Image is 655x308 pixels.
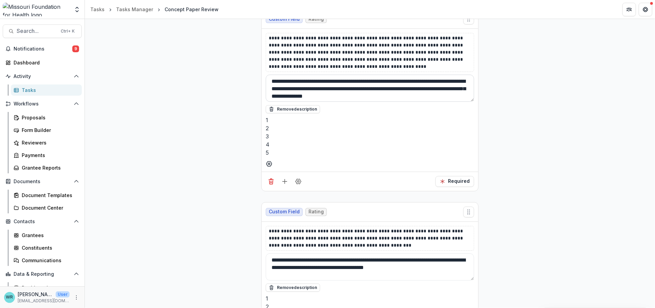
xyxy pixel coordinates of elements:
div: Reviewers [22,139,76,146]
button: Open Contacts [3,216,82,227]
span: 9 [72,45,79,52]
span: Contacts [14,219,71,225]
div: Tasks Manager [116,6,153,13]
button: Add field [279,176,290,187]
button: Open Data & Reporting [3,269,82,280]
button: Move field [463,207,474,217]
div: Constituents [22,244,76,251]
a: Document Center [11,202,82,213]
a: Tasks [11,84,82,96]
a: Tasks Manager [113,4,156,14]
a: Grantees [11,230,82,241]
div: Communications [22,257,76,264]
button: Partners [622,3,636,16]
div: Tasks [22,86,76,94]
span: Rating [308,16,324,22]
div: Concept Paper Review [165,6,219,13]
div: 5 [266,149,474,157]
button: Options [266,159,273,168]
div: Document Templates [22,192,76,199]
button: More [72,293,80,302]
button: Removedescription [266,105,320,113]
div: Dashboard [14,59,76,66]
div: 3 [266,132,474,140]
button: Field Settings [293,176,304,187]
span: Data & Reporting [14,271,71,277]
button: Open Documents [3,176,82,187]
p: [EMAIL_ADDRESS][DOMAIN_NAME] [18,298,70,304]
a: Reviewers [11,137,82,148]
span: Activity [14,74,71,79]
div: Document Center [22,204,76,211]
div: 1 [266,116,474,124]
span: Notifications [14,46,72,52]
div: Payments [22,152,76,159]
div: Ctrl + K [59,27,76,35]
span: Rating [308,209,324,215]
a: Form Builder [11,124,82,136]
a: Grantee Reports [11,162,82,173]
span: Custom Field [269,209,300,215]
p: [PERSON_NAME] [18,291,53,298]
button: Delete field [266,176,277,187]
span: Custom Field [269,16,300,22]
div: Dashboard [22,284,76,291]
a: Constituents [11,242,82,253]
button: Get Help [639,3,652,16]
button: Open Workflows [3,98,82,109]
span: Search... [17,28,57,34]
button: Search... [3,24,82,38]
a: Dashboard [11,282,82,293]
a: Tasks [88,4,107,14]
div: Wendy Rohrbach [6,295,13,300]
span: Workflows [14,101,71,107]
nav: breadcrumb [88,4,221,14]
a: Payments [11,150,82,161]
a: Communications [11,255,82,266]
a: Dashboard [3,57,82,68]
button: Move field [463,14,474,24]
div: Form Builder [22,127,76,134]
div: Tasks [90,6,105,13]
div: 1 [266,294,474,303]
button: Open Activity [3,71,82,82]
button: Open entity switcher [72,3,82,16]
div: Grantees [22,232,76,239]
div: 4 [266,140,474,149]
p: User [56,291,70,297]
a: Proposals [11,112,82,123]
button: Required [435,176,474,187]
img: Missouri Foundation for Health logo [3,3,70,16]
button: Removedescription [266,284,320,292]
a: Document Templates [11,190,82,201]
div: Proposals [22,114,76,121]
div: 2 [266,124,474,132]
div: Grantee Reports [22,164,76,171]
span: Documents [14,179,71,185]
button: Notifications9 [3,43,82,54]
